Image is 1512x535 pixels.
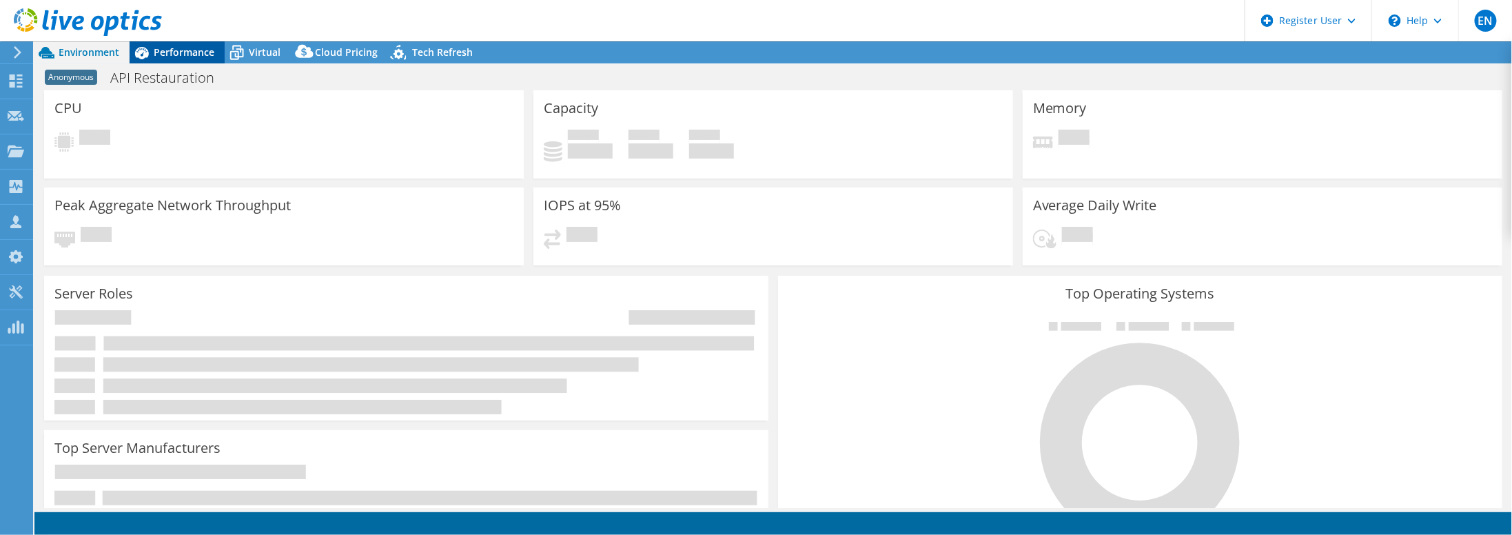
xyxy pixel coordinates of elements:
[1389,14,1401,27] svg: \n
[154,46,214,59] span: Performance
[104,70,236,85] h1: API Restauration
[54,286,133,301] h3: Server Roles
[412,46,473,59] span: Tech Refresh
[81,227,112,245] span: Pending
[59,46,119,59] span: Environment
[1475,10,1497,32] span: EN
[629,143,673,159] h4: 0 GiB
[249,46,280,59] span: Virtual
[1033,101,1087,116] h3: Memory
[689,143,734,159] h4: 0 GiB
[1059,130,1090,148] span: Pending
[45,70,97,85] span: Anonymous
[54,198,291,213] h3: Peak Aggregate Network Throughput
[568,130,599,143] span: Used
[1062,227,1093,245] span: Pending
[689,130,720,143] span: Total
[568,143,613,159] h4: 0 GiB
[544,198,621,213] h3: IOPS at 95%
[544,101,598,116] h3: Capacity
[79,130,110,148] span: Pending
[788,286,1492,301] h3: Top Operating Systems
[1033,198,1157,213] h3: Average Daily Write
[54,441,221,456] h3: Top Server Manufacturers
[629,130,660,143] span: Free
[315,46,378,59] span: Cloud Pricing
[566,227,597,245] span: Pending
[54,101,82,116] h3: CPU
